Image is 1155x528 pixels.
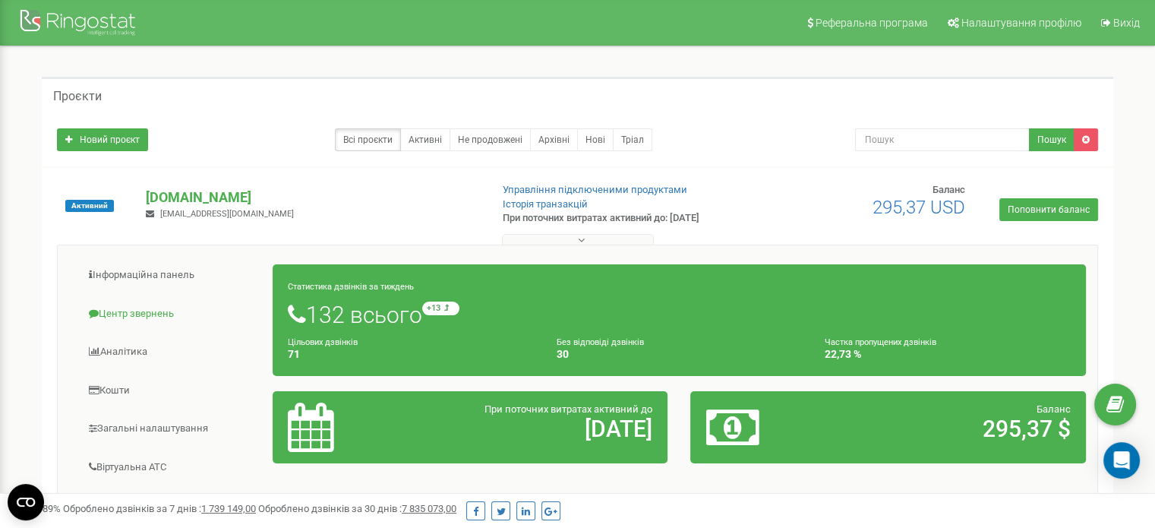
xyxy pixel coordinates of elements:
h5: Проєкти [53,90,102,103]
h4: 30 [557,349,803,360]
a: Аналiтика [69,334,273,371]
a: Новий проєкт [57,128,148,151]
span: Баланс [933,184,965,195]
a: Архівні [530,128,578,151]
a: Всі проєкти [335,128,401,151]
small: Статистика дзвінків за тиждень [288,282,414,292]
button: Open CMP widget [8,484,44,520]
u: 7 835 073,00 [402,503,456,514]
span: [EMAIL_ADDRESS][DOMAIN_NAME] [160,209,294,219]
p: [DOMAIN_NAME] [146,188,478,207]
a: Нові [577,128,614,151]
small: +13 [422,302,459,315]
span: Оброблено дзвінків за 7 днів : [63,503,256,514]
a: Управління підключеними продуктами [503,184,687,195]
h1: 132 всього [288,302,1071,327]
div: Open Intercom Messenger [1103,442,1140,479]
a: Загальні налаштування [69,410,273,447]
h4: 22,73 % [825,349,1071,360]
a: Поповнити баланс [999,198,1098,221]
a: Віртуальна АТС [69,449,273,486]
span: Вихід [1113,17,1140,29]
span: 295,37 USD [873,197,965,218]
a: Активні [400,128,450,151]
a: Тріал [613,128,652,151]
p: При поточних витратах активний до: [DATE] [503,211,746,226]
h4: 71 [288,349,534,360]
a: Наскрізна аналітика [69,487,273,524]
small: Без відповіді дзвінків [557,337,644,347]
span: При поточних витратах активний до [484,403,652,415]
span: Реферальна програма [816,17,928,29]
h2: 295,37 $ [835,416,1071,441]
a: Історія транзакцій [503,198,588,210]
small: Цільових дзвінків [288,337,358,347]
span: Налаштування профілю [961,17,1081,29]
a: Не продовжені [450,128,531,151]
button: Пошук [1029,128,1075,151]
small: Частка пропущених дзвінків [825,337,936,347]
span: Оброблено дзвінків за 30 днів : [258,503,456,514]
u: 1 739 149,00 [201,503,256,514]
h2: [DATE] [417,416,652,441]
a: Кошти [69,372,273,409]
span: Баланс [1037,403,1071,415]
a: Центр звернень [69,296,273,333]
span: Активний [65,200,114,212]
input: Пошук [855,128,1030,151]
a: Інформаційна панель [69,257,273,294]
